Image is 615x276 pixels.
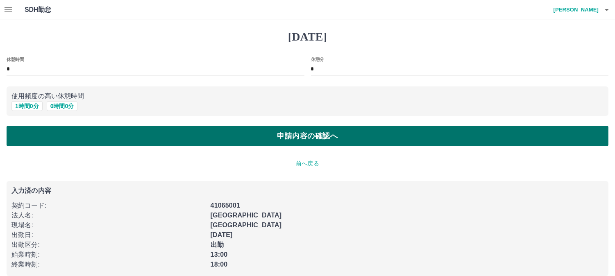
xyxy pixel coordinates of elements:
p: 契約コード : [11,201,206,210]
button: 申請内容の確認へ [7,126,608,146]
p: 出勤区分 : [11,240,206,250]
button: 0時間0分 [47,101,78,111]
b: [GEOGRAPHIC_DATA] [211,222,282,228]
b: 13:00 [211,251,228,258]
b: [DATE] [211,231,233,238]
p: 出勤日 : [11,230,206,240]
label: 休憩分 [311,56,324,62]
h1: [DATE] [7,30,608,44]
p: 終業時刻 : [11,260,206,269]
b: [GEOGRAPHIC_DATA] [211,212,282,219]
button: 1時間0分 [11,101,43,111]
label: 休憩時間 [7,56,24,62]
p: 入力済の内容 [11,188,604,194]
p: 法人名 : [11,210,206,220]
p: 現場名 : [11,220,206,230]
p: 始業時刻 : [11,250,206,260]
b: 41065001 [211,202,240,209]
p: 前へ戻る [7,159,608,168]
b: 出勤 [211,241,224,248]
p: 使用頻度の高い休憩時間 [11,91,604,101]
b: 18:00 [211,261,228,268]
